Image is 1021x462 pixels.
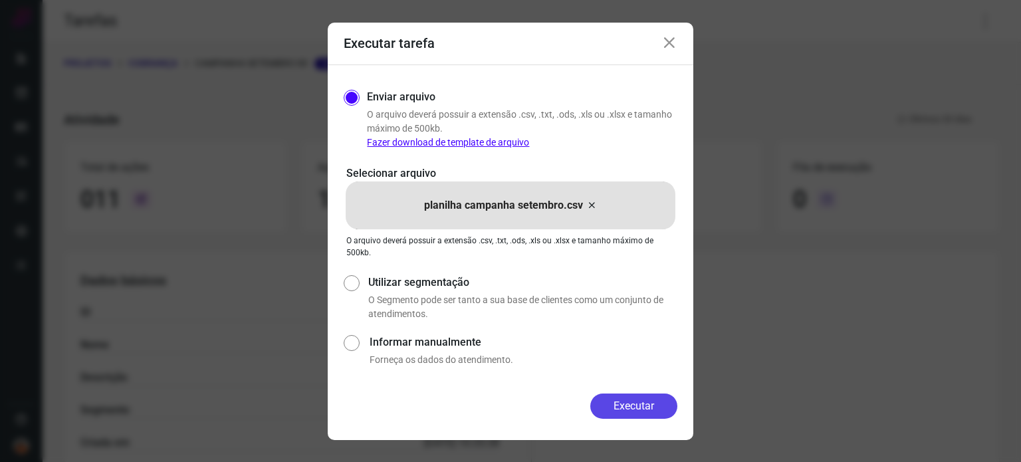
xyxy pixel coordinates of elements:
p: O arquivo deverá possuir a extensão .csv, .txt, .ods, .xls ou .xlsx e tamanho máximo de 500kb. [367,108,677,150]
label: Informar manualmente [370,334,677,350]
p: Selecionar arquivo [346,166,675,181]
button: Executar [590,394,677,419]
label: Enviar arquivo [367,89,435,105]
a: Fazer download de template de arquivo [367,137,529,148]
p: planilha campanha setembro.csv [424,197,583,213]
h3: Executar tarefa [344,35,435,51]
p: O Segmento pode ser tanto a sua base de clientes como um conjunto de atendimentos. [368,293,677,321]
p: O arquivo deverá possuir a extensão .csv, .txt, .ods, .xls ou .xlsx e tamanho máximo de 500kb. [346,235,675,259]
label: Utilizar segmentação [368,275,677,290]
p: Forneça os dados do atendimento. [370,353,677,367]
